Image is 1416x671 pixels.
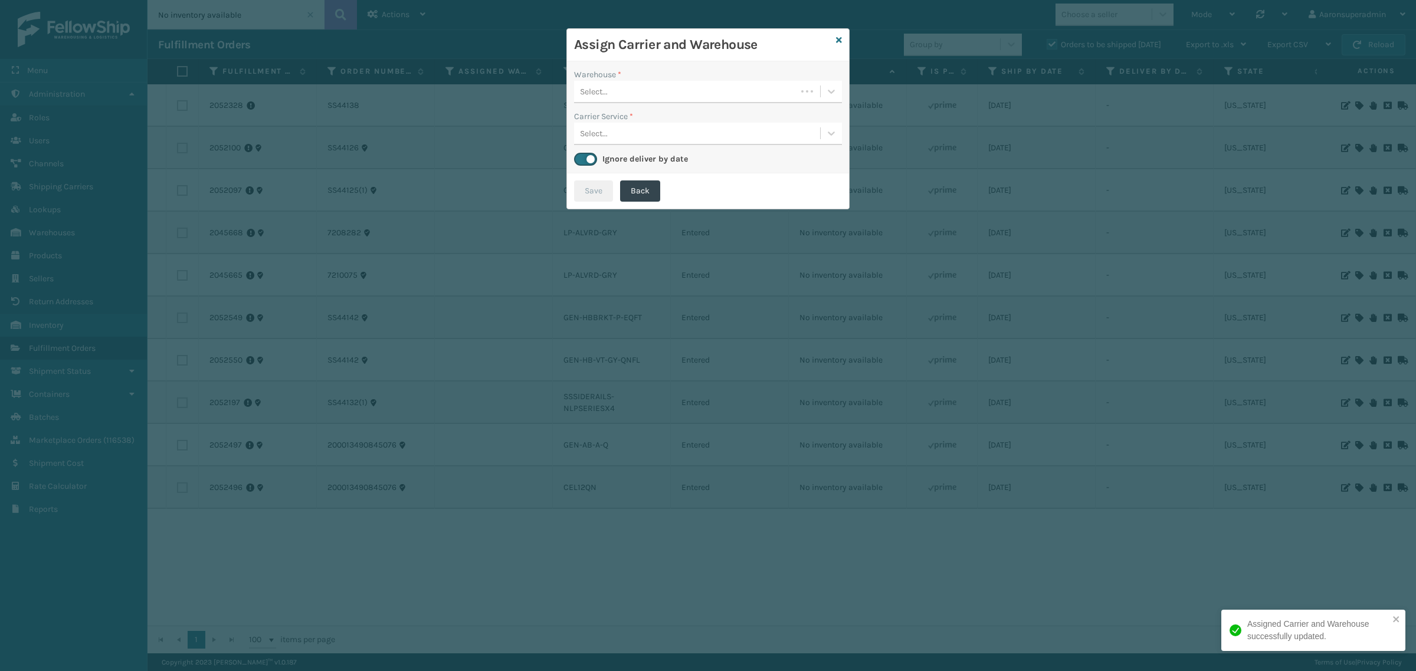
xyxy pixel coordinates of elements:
button: Save [574,180,613,202]
div: Assigned Carrier and Warehouse successfully updated. [1247,618,1389,643]
button: close [1392,614,1401,626]
label: Carrier Service [574,110,633,123]
h3: Assign Carrier and Warehouse [574,36,831,54]
button: Back [620,180,660,202]
label: Ignore deliver by date [602,154,688,164]
div: Select... [580,127,608,140]
label: Warehouse [574,68,621,81]
div: Select... [580,85,608,98]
